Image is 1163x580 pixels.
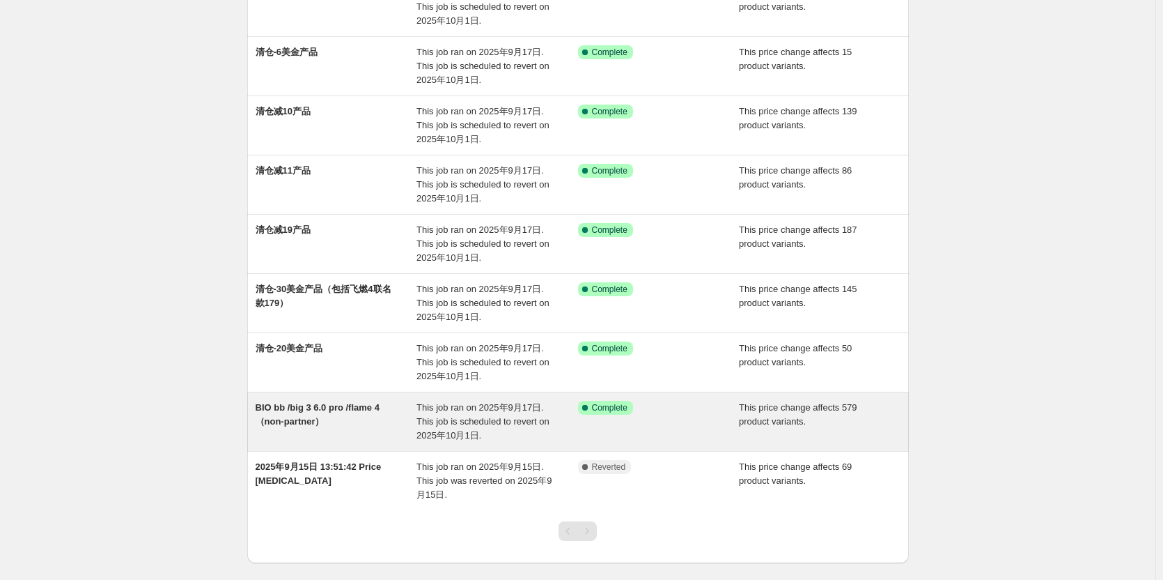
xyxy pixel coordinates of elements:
[256,402,380,427] span: BIO bb /big 3 6.0 pro /flame 4（non-partner）
[416,47,549,85] span: This job ran on 2025年9月17日. This job is scheduled to revert on 2025年10月1日.
[416,343,549,381] span: This job ran on 2025年9月17日. This job is scheduled to revert on 2025年10月1日.
[416,224,549,263] span: This job ran on 2025年9月17日. This job is scheduled to revert on 2025年10月1日.
[739,343,852,367] span: This price change affects 50 product variants.
[592,47,627,58] span: Complete
[416,461,552,500] span: This job ran on 2025年9月15日. This job was reverted on 2025年9月15日.
[739,224,857,249] span: This price change affects 187 product variants.
[739,106,857,130] span: This price change affects 139 product variants.
[256,461,382,486] span: 2025年9月15日 13:51:42 Price [MEDICAL_DATA]
[416,165,549,204] span: This job ran on 2025年9月17日. This job is scheduled to revert on 2025年10月1日.
[739,402,857,427] span: This price change affects 579 product variants.
[559,521,597,541] nav: Pagination
[592,343,627,354] span: Complete
[256,224,311,235] span: 清仓减19产品
[592,402,627,413] span: Complete
[592,284,627,295] span: Complete
[416,402,549,441] span: This job ran on 2025年9月17日. This job is scheduled to revert on 2025年10月1日.
[256,165,311,176] span: 清仓减11产品
[256,47,318,57] span: 清仓-6美金产品
[739,47,852,71] span: This price change affects 15 product variants.
[739,284,857,308] span: This price change affects 145 product variants.
[416,106,549,144] span: This job ran on 2025年9月17日. This job is scheduled to revert on 2025年10月1日.
[592,461,626,473] span: Reverted
[592,106,627,117] span: Complete
[592,224,627,236] span: Complete
[739,461,852,486] span: This price change affects 69 product variants.
[256,343,323,353] span: 清仓-20美金产品
[256,284,391,308] span: 清仓-30美金产品（包括飞燃4联名款179）
[592,165,627,176] span: Complete
[739,165,852,190] span: This price change affects 86 product variants.
[416,284,549,322] span: This job ran on 2025年9月17日. This job is scheduled to revert on 2025年10月1日.
[256,106,311,116] span: 清仓减10产品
